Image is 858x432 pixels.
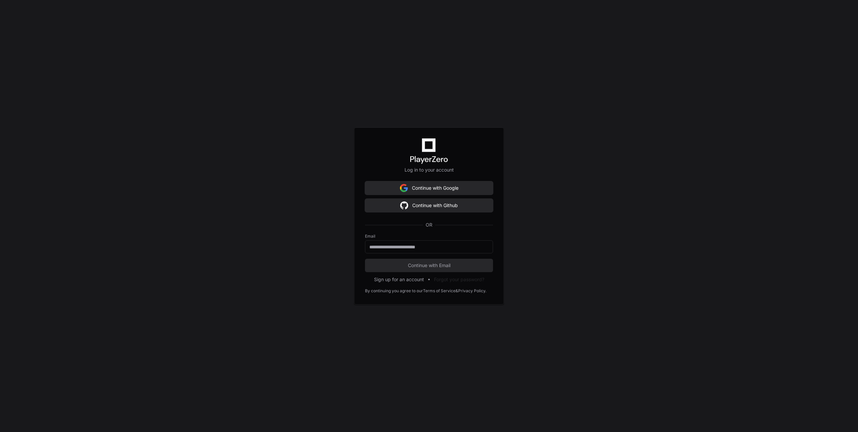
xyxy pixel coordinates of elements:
[365,259,493,272] button: Continue with Email
[365,288,423,294] div: By continuing you agree to our
[400,181,408,195] img: Sign in with google
[400,199,408,212] img: Sign in with google
[423,222,435,228] span: OR
[365,234,493,239] label: Email
[455,288,458,294] div: &
[434,276,484,283] button: Forgot your password?
[365,167,493,173] p: Log in to your account
[458,288,486,294] a: Privacy Policy.
[365,199,493,212] button: Continue with Github
[365,181,493,195] button: Continue with Google
[374,276,424,283] button: Sign up for an account
[423,288,455,294] a: Terms of Service
[365,262,493,269] span: Continue with Email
